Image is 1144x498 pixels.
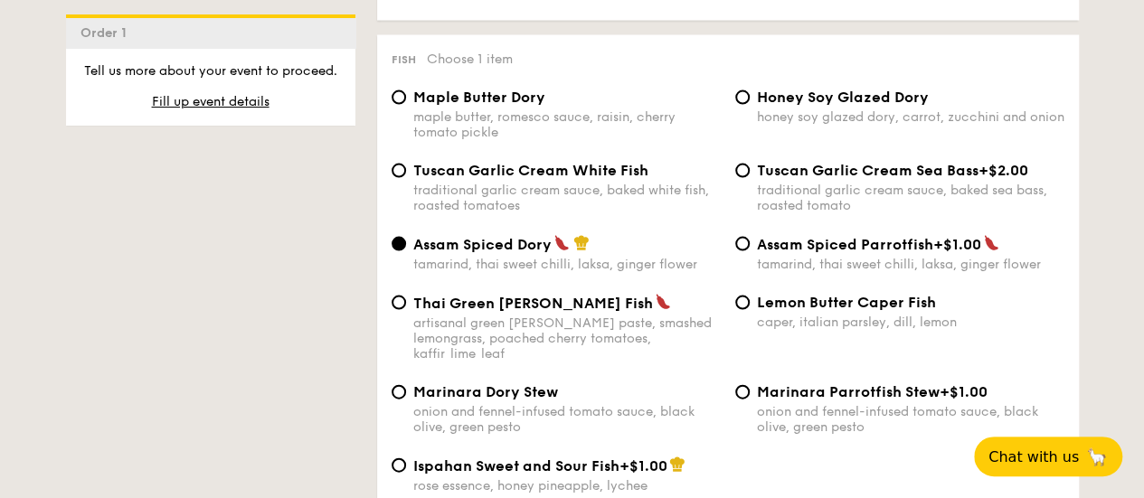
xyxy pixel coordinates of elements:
[735,385,750,399] input: Marinara Parrotfish Stew+$1.00onion and fennel-infused tomato sauce, black olive, green pesto
[80,25,134,41] span: Order 1
[80,62,341,80] p: Tell us more about your event to proceed.
[757,236,933,253] span: Assam Spiced Parrotfish
[392,385,406,399] input: Marinara Dory Stewonion and fennel-infused tomato sauce, black olive, green pesto
[757,109,1064,125] div: honey soy glazed dory, carrot, zucchini and onion
[392,164,406,178] input: Tuscan Garlic Cream White Fishtraditional garlic cream sauce, baked white fish, roasted tomatoes
[413,315,721,362] div: artisanal green [PERSON_NAME] paste, smashed lemongrass, poached cherry tomatoes, kaffir lime leaf
[413,162,648,179] span: Tuscan Garlic Cream White Fish
[933,236,981,253] span: +$1.00
[413,457,619,475] span: Ispahan Sweet and Sour Fish
[669,456,685,473] img: icon-chef-hat.a58ddaea.svg
[1086,446,1108,467] span: 🦙
[757,257,1064,272] div: tamarind, thai sweet chilli, laksa, ginger flower
[553,235,570,251] img: icon-spicy.37a8142b.svg
[413,478,721,493] div: rose essence, honey pineapple, lychee
[413,89,545,106] span: Maple Butter Dory
[757,404,1064,435] div: onion and fennel-infused tomato sauce, black olive, green pesto
[392,90,406,105] input: Maple Butter Dorymaple butter, romesco sauce, raisin, cherry tomato pickle
[940,383,988,400] span: +$1.00
[735,90,750,105] input: Honey Soy Glazed Doryhoney soy glazed dory, carrot, zucchini and onion
[413,183,721,213] div: traditional garlic cream sauce, baked white fish, roasted tomatoes
[757,89,929,106] span: Honey Soy Glazed Dory
[735,164,750,178] input: Tuscan Garlic Cream Sea Bass+$2.00traditional garlic cream sauce, baked sea bass, roasted tomato
[392,296,406,310] input: Thai Green [PERSON_NAME] Fishartisanal green [PERSON_NAME] paste, smashed lemongrass, poached che...
[392,458,406,473] input: Ispahan Sweet and Sour Fish+$1.00rose essence, honey pineapple, lychee
[988,448,1079,465] span: Chat with us
[735,237,750,251] input: Assam Spiced Parrotfish+$1.00tamarind, thai sweet chilli, laksa, ginger flower
[757,183,1064,213] div: traditional garlic cream sauce, baked sea bass, roasted tomato
[983,235,999,251] img: icon-spicy.37a8142b.svg
[413,295,653,312] span: Thai Green [PERSON_NAME] Fish
[413,257,721,272] div: tamarind, thai sweet chilli, laksa, ginger flower
[974,437,1122,476] button: Chat with us🦙
[392,237,406,251] input: Assam Spiced Dorytamarind, thai sweet chilli, laksa, ginger flower
[757,383,940,400] span: Marinara Parrotfish Stew
[979,162,1028,179] span: +$2.00
[757,162,979,179] span: Tuscan Garlic Cream Sea Bass
[427,52,513,67] span: Choose 1 item
[392,53,416,66] span: Fish
[757,294,936,311] span: Lemon Butter Caper Fish
[413,404,721,435] div: onion and fennel-infused tomato sauce, black olive, green pesto
[152,94,269,109] span: Fill up event details
[757,315,1064,330] div: caper, italian parsley, dill, lemon
[413,383,558,400] span: Marinara Dory Stew
[573,235,590,251] img: icon-chef-hat.a58ddaea.svg
[413,236,552,253] span: Assam Spiced Dory
[655,294,671,310] img: icon-spicy.37a8142b.svg
[619,457,667,475] span: +$1.00
[413,109,721,140] div: maple butter, romesco sauce, raisin, cherry tomato pickle
[735,296,750,310] input: Lemon Butter Caper Fishcaper, italian parsley, dill, lemon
